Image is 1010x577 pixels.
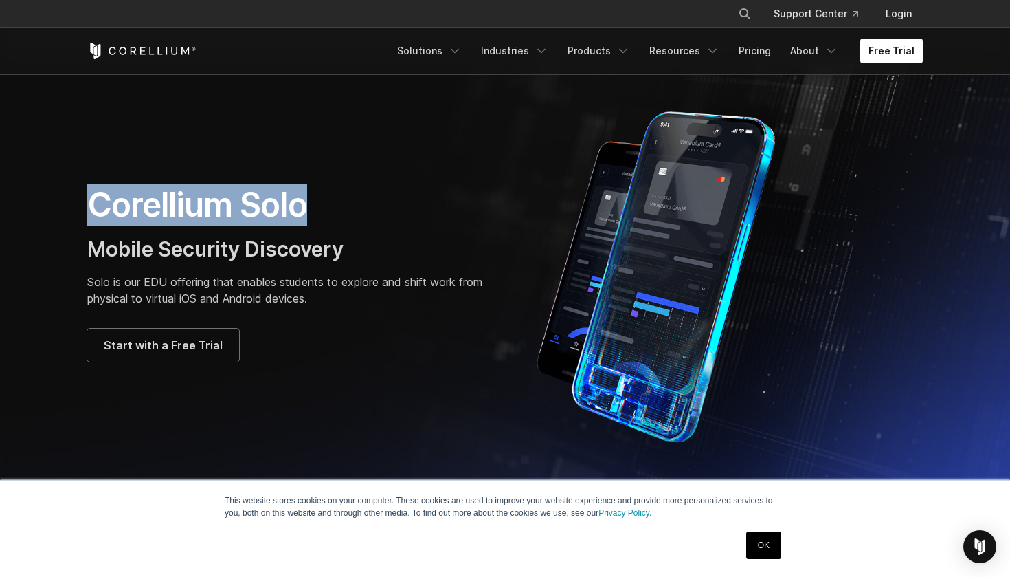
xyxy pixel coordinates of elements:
[721,1,923,26] div: Navigation Menu
[389,39,923,63] div: Navigation Menu
[732,1,757,26] button: Search
[730,39,779,63] a: Pricing
[389,39,470,63] a: Solutions
[860,39,923,63] a: Free Trial
[763,1,869,26] a: Support Center
[87,274,491,307] p: Solo is our EDU offering that enables students to explore and shift work from physical to virtual...
[782,39,846,63] a: About
[473,39,557,63] a: Industries
[87,237,344,261] span: Mobile Security Discovery
[87,43,197,59] a: Corellium Home
[225,494,785,519] p: This website stores cookies on your computer. These cookies are used to improve your website expe...
[519,101,814,445] img: Corellium Solo for mobile app security solutions
[87,184,491,226] h1: Corellium Solo
[87,329,239,362] a: Start with a Free Trial
[598,508,651,518] a: Privacy Policy.
[559,39,638,63] a: Products
[641,39,728,63] a: Resources
[875,1,923,26] a: Login
[104,337,223,353] span: Start with a Free Trial
[963,530,996,563] div: Open Intercom Messenger
[746,532,781,559] a: OK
